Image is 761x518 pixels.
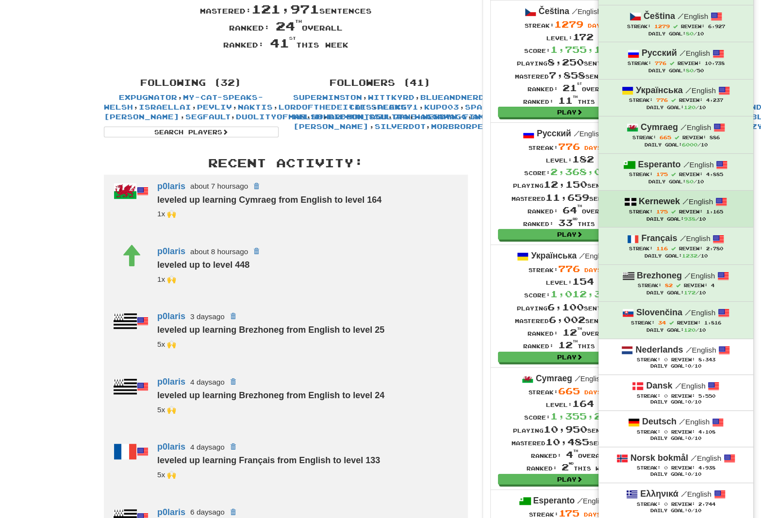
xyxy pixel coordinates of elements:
span: / [675,381,681,390]
small: 6 days ago [190,508,225,516]
a: Nederlands /English Streak: 0 Review: 8,343 Daily Goal:0/10 [598,339,753,374]
div: Daily Goal: /10 [608,141,744,148]
a: WaggaWagg [414,113,467,121]
a: pevliv [197,103,232,111]
span: 0 [688,399,691,405]
span: / [681,489,687,498]
div: Daily Goal: /10 [608,215,744,223]
span: 7,858 [549,70,585,81]
strong: Norsk bokmål [630,453,688,463]
span: 11 [558,95,578,106]
span: Streak includes today. [676,283,680,288]
span: 1,012,300 [550,289,616,299]
span: 64 [562,205,582,215]
a: p0laris [157,377,185,387]
small: English [682,197,713,206]
div: Daily Goal: /10 [608,178,744,185]
span: 1232 [681,253,697,259]
span: / [691,453,697,462]
div: Streak: [512,385,629,397]
small: 4 days ago [190,443,225,451]
span: / [679,234,686,243]
span: 665 [659,134,671,140]
strong: Українська [636,85,683,95]
span: 33 [558,217,578,228]
a: Expugnator [119,93,177,101]
strong: Русский [537,129,571,138]
span: 4,237 [706,97,723,103]
div: Daily Goal: /10 [608,326,744,334]
span: 120 [683,327,695,333]
span: 34 [658,320,665,325]
sup: th [573,340,578,343]
span: 776 [656,97,667,103]
span: 0 [663,393,667,399]
div: Daily Goal: /10 [608,252,744,259]
small: English [575,375,604,383]
span: / [678,12,684,20]
span: 4,108 [698,429,715,435]
div: Ranked: this week [512,216,629,229]
span: / [572,7,578,16]
strong: leveled up to level 448 [157,260,249,270]
span: days [584,389,602,395]
span: 21 [562,82,582,93]
span: 2,744 [698,502,715,507]
span: Review: [671,465,695,470]
span: 4,885 [706,172,723,177]
span: 4,938 [698,465,715,470]
h4: Followers (41) [293,78,468,88]
strong: Esperanto [638,160,680,169]
strong: Cymraeg [536,373,572,383]
div: Daily Goal: /10 [608,436,744,442]
span: Streak: [632,135,656,140]
strong: Cymraeg [641,122,678,132]
a: AmenAngelo [473,113,531,121]
div: Level: [515,31,625,43]
a: [PERSON_NAME] [104,113,180,121]
a: bifcon_85ultra [328,113,409,121]
small: 4 days ago [190,378,225,386]
span: Streak: [627,61,651,66]
small: English [684,272,715,280]
a: segfault [185,113,231,121]
span: 120 [683,104,695,110]
span: / [682,197,689,206]
a: my-cat-speaks-Welsh [104,93,264,111]
a: p0laris [157,507,185,517]
span: 0 [688,471,691,477]
span: 0 [688,363,691,369]
a: Wittkyrd [368,93,414,101]
a: israellai [139,103,191,111]
span: 2 [562,462,574,472]
strong: Français [641,233,677,243]
div: Daily Goal: /10 [608,399,744,405]
span: Review: [677,61,701,66]
a: Deutsch /English Streak: 0 Review: 4,108 Daily Goal:0/10 [598,411,753,446]
span: Streak: [636,502,660,507]
span: 10,485 [546,437,589,447]
a: DuolityOfMan [236,113,306,121]
span: / [685,345,692,354]
a: p0laris [157,442,185,452]
span: Streak: [629,172,652,177]
small: 3 days ago [190,312,225,321]
div: , , , , , , , , , , , , , , , , , , , , , , , , , , , , , , , , , , , , , , , , [286,73,475,131]
div: Ranked: overall [515,326,625,339]
span: Streak includes today. [671,210,675,214]
span: 0 [663,356,667,362]
span: 1279 [654,23,669,29]
small: English [685,346,716,354]
span: 1,816 [704,320,721,325]
span: 24 [276,18,302,33]
small: segfault<br />superwinston<br />_cmns<br />kupo03<br />19cupsofcoffee [157,405,176,414]
span: 1,755,198 [550,44,616,55]
small: segfault<br />superwinston<br />_cmns<br />kupo03<br />19cupsofcoffee [157,470,176,479]
span: Streak: [636,357,660,362]
span: 12 [558,340,578,350]
span: 0 [663,429,667,435]
span: days [584,511,601,518]
a: Cymraeg /English Streak: 665 Review: 886 Daily Goal:6000/10 [598,116,753,153]
span: 41 [270,35,296,50]
small: about 7 hours ago [190,182,248,190]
